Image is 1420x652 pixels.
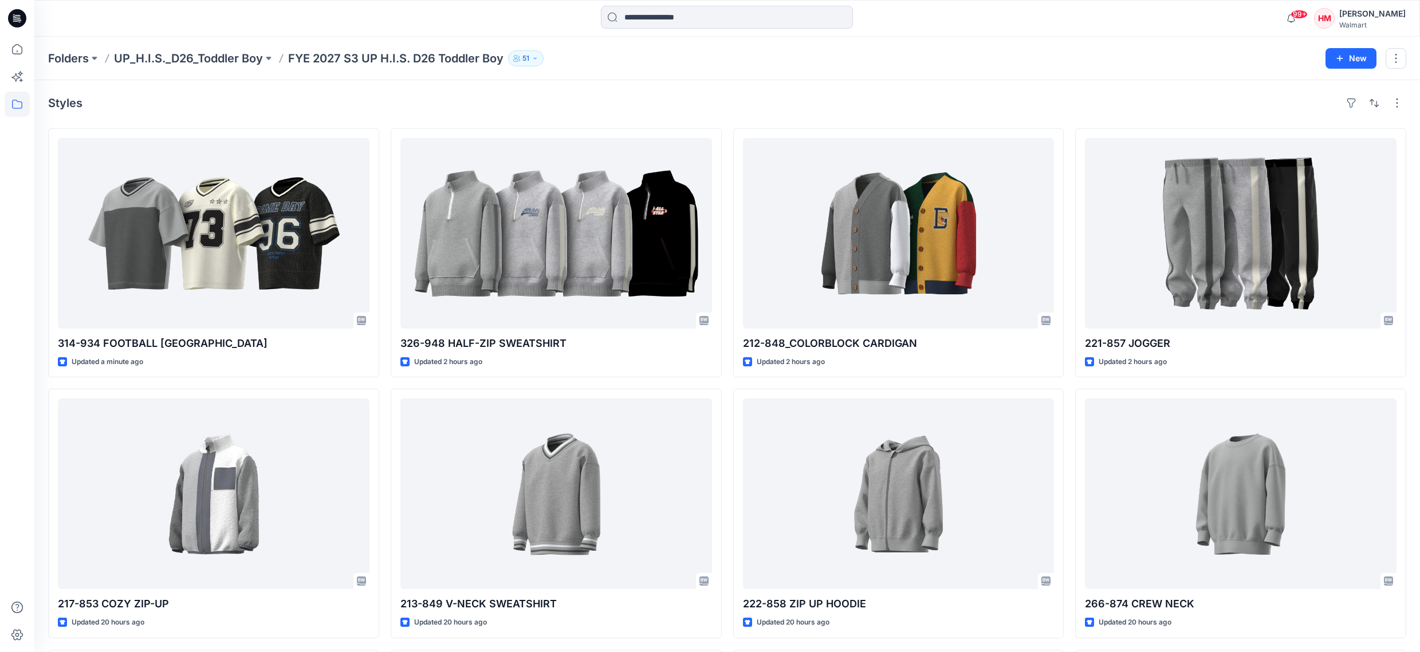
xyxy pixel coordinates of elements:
button: New [1325,48,1376,69]
p: Updated 20 hours ago [72,617,144,629]
div: [PERSON_NAME] [1339,7,1406,21]
a: 212-848_COLORBLOCK CARDIGAN [743,138,1055,329]
p: 51 [522,52,529,65]
a: Folders [48,50,89,66]
a: 221-857 JOGGER [1085,138,1397,329]
p: 314-934 FOOTBALL [GEOGRAPHIC_DATA] [58,335,369,351]
a: 217-853 COZY ZIP-UP [58,398,369,589]
a: 213-849 V-NECK SWEATSHIRT [400,398,712,589]
p: 221-857 JOGGER [1085,335,1397,351]
p: 213-849 V-NECK SWEATSHIRT [400,596,712,612]
p: FYE 2027 S3 UP H.I.S. D26 Toddler Boy [288,50,504,66]
a: 222-858 ZIP UP HOODIE [743,398,1055,589]
p: Updated 2 hours ago [1099,356,1167,368]
p: Updated 20 hours ago [1099,617,1171,629]
h4: Styles [48,96,82,110]
p: 212-848_COLORBLOCK CARDIGAN [743,335,1055,351]
p: Updated 20 hours ago [414,617,487,629]
a: 266-874 CREW NECK [1085,398,1397,589]
div: HM [1314,8,1335,29]
p: Updated 2 hours ago [414,356,482,368]
span: 99+ [1291,10,1308,19]
p: 326-948 HALF-ZIP SWEATSHIRT [400,335,712,351]
p: 266-874 CREW NECK [1085,596,1397,612]
a: UP_H.I.S._D26_Toddler Boy [114,50,263,66]
p: 222-858 ZIP UP HOODIE [743,596,1055,612]
p: Updated a minute ago [72,356,143,368]
button: 51 [508,50,544,66]
p: Updated 2 hours ago [757,356,825,368]
a: 314-934 FOOTBALL JERSEY [58,138,369,329]
p: Updated 20 hours ago [757,617,829,629]
a: 326-948 HALF-ZIP SWEATSHIRT [400,138,712,329]
p: 217-853 COZY ZIP-UP [58,596,369,612]
div: Walmart [1339,21,1406,29]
